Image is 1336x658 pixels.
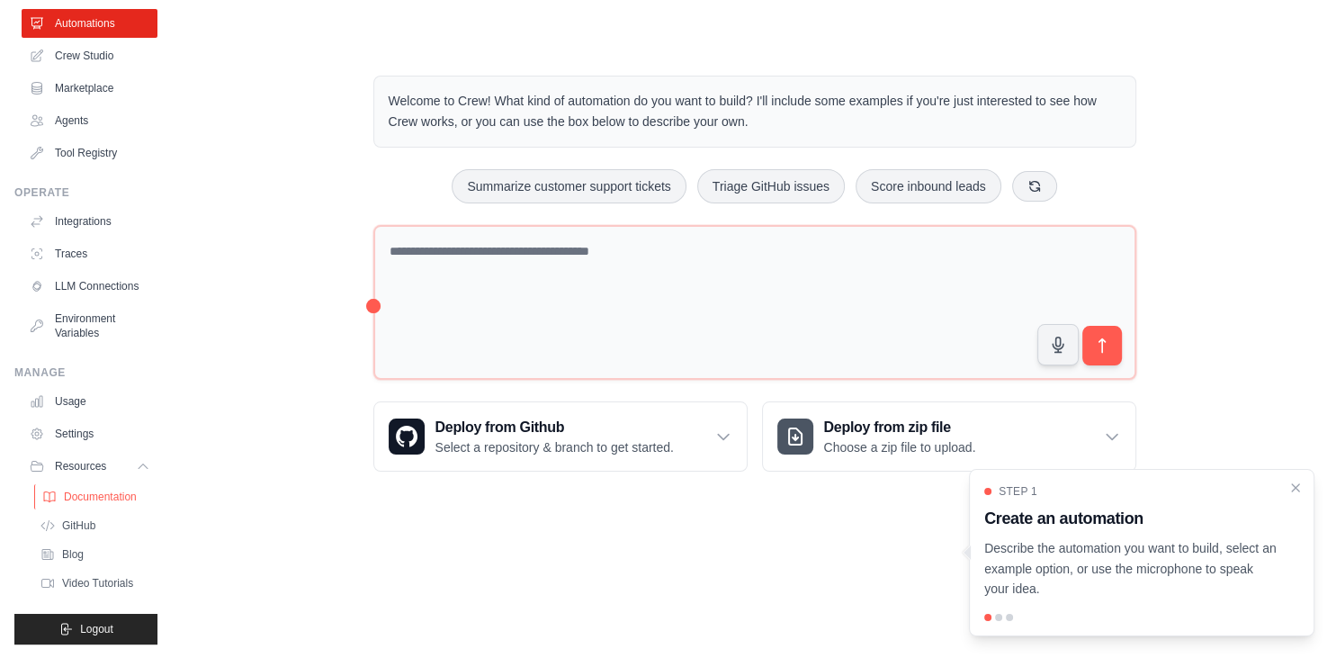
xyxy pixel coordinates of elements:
[22,207,157,236] a: Integrations
[14,614,157,644] button: Logout
[32,542,157,567] a: Blog
[14,185,157,200] div: Operate
[22,9,157,38] a: Automations
[14,365,157,380] div: Manage
[22,304,157,347] a: Environment Variables
[1288,481,1303,495] button: Close walkthrough
[22,272,157,301] a: LLM Connections
[22,419,157,448] a: Settings
[62,518,95,533] span: GitHub
[452,169,686,203] button: Summarize customer support tickets
[999,484,1037,499] span: Step 1
[824,438,976,456] p: Choose a zip file to upload.
[22,106,157,135] a: Agents
[1246,572,1336,658] iframe: Chat Widget
[22,41,157,70] a: Crew Studio
[34,484,159,509] a: Documentation
[435,438,674,456] p: Select a repository & branch to get started.
[22,74,157,103] a: Marketplace
[22,239,157,268] a: Traces
[435,417,674,438] h3: Deploy from Github
[984,506,1278,531] h3: Create an automation
[824,417,976,438] h3: Deploy from zip file
[62,576,133,590] span: Video Tutorials
[32,571,157,596] a: Video Tutorials
[22,452,157,481] button: Resources
[64,490,137,504] span: Documentation
[22,139,157,167] a: Tool Registry
[697,169,845,203] button: Triage GitHub issues
[55,459,106,473] span: Resources
[32,513,157,538] a: GitHub
[856,169,1001,203] button: Score inbound leads
[984,538,1278,599] p: Describe the automation you want to build, select an example option, or use the microphone to spe...
[62,547,84,562] span: Blog
[389,91,1121,132] p: Welcome to Crew! What kind of automation do you want to build? I'll include some examples if you'...
[80,622,113,636] span: Logout
[22,387,157,416] a: Usage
